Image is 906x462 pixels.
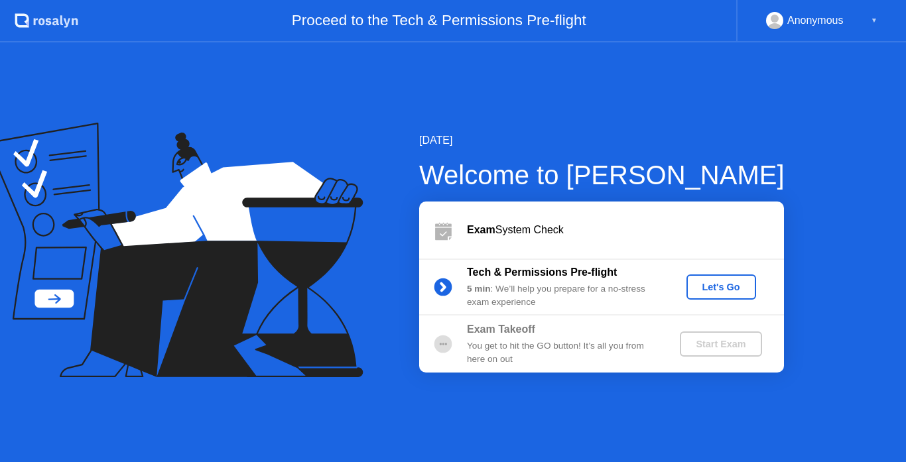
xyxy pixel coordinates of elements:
[467,224,495,235] b: Exam
[419,155,785,195] div: Welcome to [PERSON_NAME]
[467,222,784,238] div: System Check
[467,339,658,367] div: You get to hit the GO button! It’s all you from here on out
[467,266,617,278] b: Tech & Permissions Pre-flight
[692,282,751,292] div: Let's Go
[685,339,756,349] div: Start Exam
[787,12,844,29] div: Anonymous
[467,284,491,294] b: 5 min
[686,274,756,300] button: Let's Go
[871,12,877,29] div: ▼
[680,331,761,357] button: Start Exam
[467,323,535,335] b: Exam Takeoff
[467,282,658,310] div: : We’ll help you prepare for a no-stress exam experience
[419,133,785,148] div: [DATE]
